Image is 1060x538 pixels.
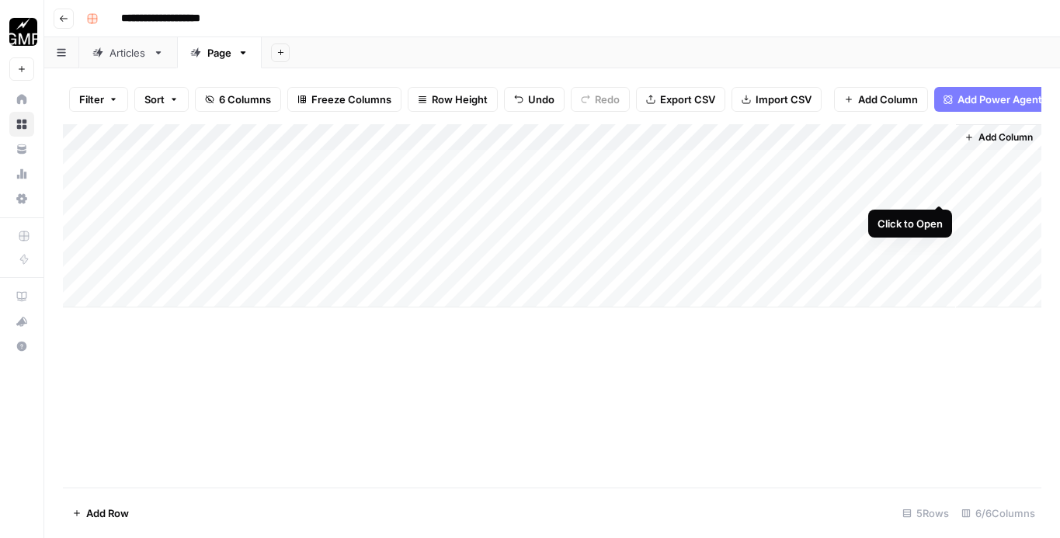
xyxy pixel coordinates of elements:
[432,92,488,107] span: Row Height
[207,45,231,61] div: Page
[756,92,812,107] span: Import CSV
[978,130,1033,144] span: Add Column
[957,92,1042,107] span: Add Power Agent
[834,87,928,112] button: Add Column
[9,334,34,359] button: Help + Support
[9,186,34,211] a: Settings
[9,18,37,46] img: Growth Marketing Pro Logo
[636,87,725,112] button: Export CSV
[79,92,104,107] span: Filter
[86,505,129,521] span: Add Row
[571,87,630,112] button: Redo
[134,87,189,112] button: Sort
[9,12,34,51] button: Workspace: Growth Marketing Pro
[934,87,1051,112] button: Add Power Agent
[9,112,34,137] a: Browse
[195,87,281,112] button: 6 Columns
[79,37,177,68] a: Articles
[63,501,138,526] button: Add Row
[955,501,1041,526] div: 6/6 Columns
[858,92,918,107] span: Add Column
[732,87,822,112] button: Import CSV
[69,87,128,112] button: Filter
[9,137,34,161] a: Your Data
[958,127,1039,148] button: Add Column
[660,92,715,107] span: Export CSV
[9,309,34,334] button: What's new?
[219,92,271,107] span: 6 Columns
[177,37,262,68] a: Page
[504,87,565,112] button: Undo
[287,87,401,112] button: Freeze Columns
[528,92,554,107] span: Undo
[10,310,33,333] div: What's new?
[595,92,620,107] span: Redo
[109,45,147,61] div: Articles
[9,284,34,309] a: AirOps Academy
[896,501,955,526] div: 5 Rows
[9,87,34,112] a: Home
[311,92,391,107] span: Freeze Columns
[878,216,943,231] div: Click to Open
[9,161,34,186] a: Usage
[408,87,498,112] button: Row Height
[144,92,165,107] span: Sort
